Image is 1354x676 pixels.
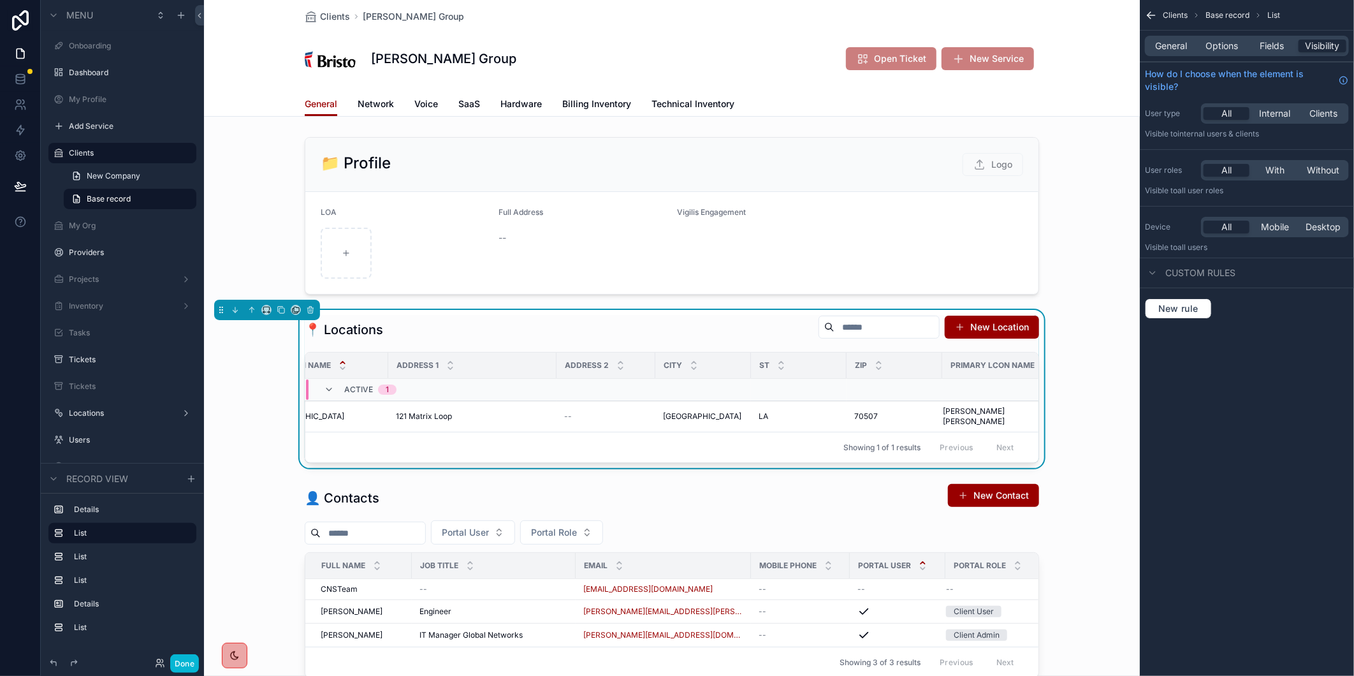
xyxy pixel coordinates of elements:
[1309,107,1337,120] span: Clients
[69,301,176,311] label: Inventory
[945,316,1039,339] button: New Location
[1156,40,1188,52] span: General
[954,561,1006,571] span: Portal Role
[1163,10,1188,20] span: Clients
[855,360,867,371] span: Zip
[69,94,194,105] label: My Profile
[396,411,452,422] span: 121 Matrix Loop
[344,385,373,395] span: Active
[562,98,631,110] span: Billing Inventory
[854,411,878,422] span: 70507
[1145,129,1349,139] p: Visible to
[69,274,176,284] label: Projects
[1177,242,1207,252] span: all users
[1267,10,1280,20] span: List
[414,92,438,118] a: Voice
[170,654,199,673] button: Done
[564,411,572,422] span: --
[500,92,542,118] a: Hardware
[371,50,516,68] h1: [PERSON_NAME] Group
[858,561,911,571] span: Portal User
[74,528,186,538] label: List
[1221,221,1232,233] span: All
[1145,242,1349,253] p: Visible to
[500,98,542,110] span: Hardware
[1205,40,1238,52] span: Options
[950,360,1035,371] span: Primary LCON Name
[1221,164,1232,177] span: All
[321,561,365,571] span: Full Name
[1261,221,1289,233] span: Mobile
[1145,108,1196,119] label: User type
[1153,303,1204,314] span: New rule
[1306,40,1340,52] span: Visibility
[358,98,394,110] span: Network
[1165,267,1235,279] span: Custom rules
[66,473,128,485] span: Record view
[66,9,93,22] span: Menu
[69,462,176,472] label: Locations
[358,92,394,118] a: Network
[652,92,734,118] a: Technical Inventory
[69,328,194,338] label: Tasks
[386,385,389,395] div: 1
[74,552,191,562] label: List
[74,575,191,585] label: List
[74,599,191,609] label: Details
[664,360,682,371] span: City
[69,381,194,392] label: Tickets
[1260,107,1291,120] span: Internal
[69,435,194,445] label: Users
[87,171,140,181] span: New Company
[266,411,344,422] span: [GEOGRAPHIC_DATA]
[1145,68,1349,93] a: How do I choose when the element is visible?
[305,321,383,339] h1: 📍 Locations
[74,622,191,633] label: List
[759,360,769,371] span: ST
[69,41,194,51] label: Onboarding
[64,189,196,209] a: Base record
[1145,165,1196,175] label: User roles
[363,10,464,23] a: [PERSON_NAME] Group
[1145,222,1196,232] label: Device
[414,98,438,110] span: Voice
[1260,40,1285,52] span: Fields
[305,98,337,110] span: General
[1177,129,1259,138] span: Internal users & clients
[69,148,189,158] label: Clients
[1221,107,1232,120] span: All
[69,247,194,258] label: Providers
[759,561,817,571] span: Mobile Phone
[759,411,768,422] span: LA
[69,68,194,78] label: Dashboard
[69,408,176,418] a: Locations
[69,221,194,231] a: My Org
[843,443,921,453] span: Showing 1 of 1 results
[840,658,921,668] span: Showing 3 of 3 results
[458,98,480,110] span: SaaS
[1145,298,1212,319] button: New rule
[397,360,439,371] span: Address 1
[1265,164,1285,177] span: With
[305,10,350,23] a: Clients
[69,355,194,365] label: Tickets
[1306,221,1341,233] span: Desktop
[305,92,337,117] a: General
[69,121,194,131] label: Add Service
[1145,68,1334,93] span: How do I choose when the element is visible?
[943,406,1063,427] span: [PERSON_NAME] [PERSON_NAME]
[1307,164,1340,177] span: Without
